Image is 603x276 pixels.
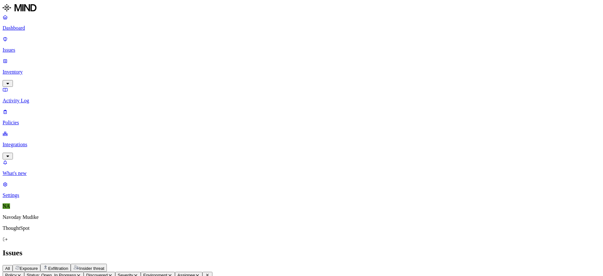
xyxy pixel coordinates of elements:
[3,3,36,13] img: MIND
[3,181,600,198] a: Settings
[79,266,104,271] span: Insider threat
[3,225,600,231] p: ThoughtSpot
[20,266,38,271] span: Exposure
[3,120,600,126] p: Policies
[3,203,10,209] span: NA
[3,87,600,104] a: Activity Log
[3,249,600,257] h2: Issues
[3,58,600,86] a: Inventory
[3,131,600,158] a: Integrations
[3,69,600,75] p: Inventory
[3,142,600,148] p: Integrations
[5,266,10,271] span: All
[3,192,600,198] p: Settings
[3,98,600,104] p: Activity Log
[3,109,600,126] a: Policies
[48,266,68,271] span: Exfiltration
[3,47,600,53] p: Issues
[3,36,600,53] a: Issues
[3,170,600,176] p: What's new
[3,3,600,14] a: MIND
[3,14,600,31] a: Dashboard
[3,159,600,176] a: What's new
[3,25,600,31] p: Dashboard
